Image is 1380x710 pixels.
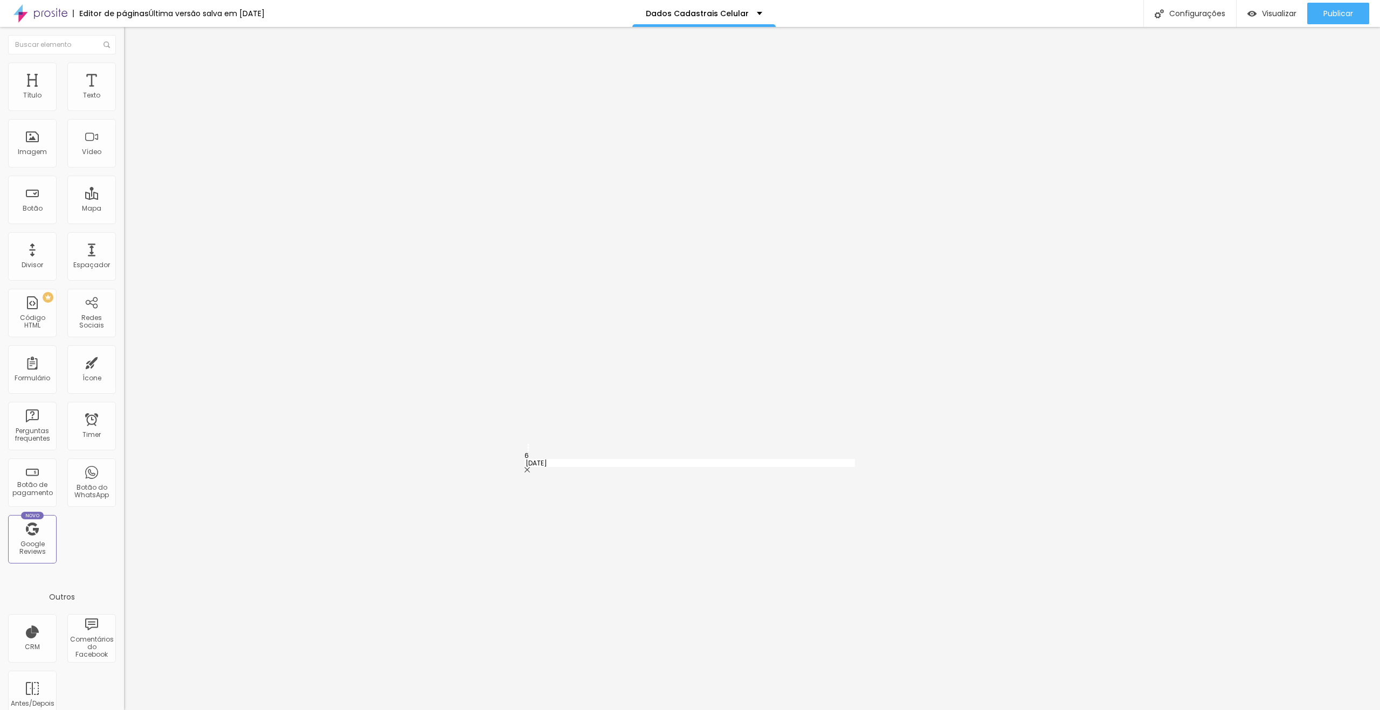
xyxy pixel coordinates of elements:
div: CRM [25,643,40,651]
img: view-1.svg [1247,9,1257,18]
div: Vídeo [82,148,101,156]
button: Publicar [1307,3,1369,24]
div: Ícone [82,374,101,382]
div: Texto [83,92,100,99]
img: Icone [1155,9,1164,18]
div: Espaçador [73,261,110,269]
div: Redes Sociais [70,314,113,330]
img: Icone [103,41,110,48]
div: Última versão salva em [DATE] [149,10,265,17]
div: Botão [23,205,43,212]
div: Timer [82,431,101,438]
div: Comentários do Facebook [70,636,113,659]
div: Editor de páginas [73,10,149,17]
div: Código HTML [11,314,53,330]
div: Google Reviews [11,540,53,556]
div: Formulário [15,374,50,382]
div: Título [23,92,42,99]
p: Dados Cadastrais Celular [646,10,749,17]
div: Imagem [18,148,47,156]
div: Botão do WhatsApp [70,484,113,499]
div: Mapa [82,205,101,212]
iframe: Editor [124,27,1380,710]
div: Botão de pagamento [11,481,53,497]
div: Divisor [22,261,43,269]
span: Visualizar [1262,9,1296,18]
div: Perguntas frequentes [11,427,53,443]
input: Buscar elemento [8,35,116,54]
div: Antes/Depois [11,700,53,707]
span: Publicar [1323,9,1353,18]
div: Novo [21,512,44,519]
button: Visualizar [1237,3,1307,24]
